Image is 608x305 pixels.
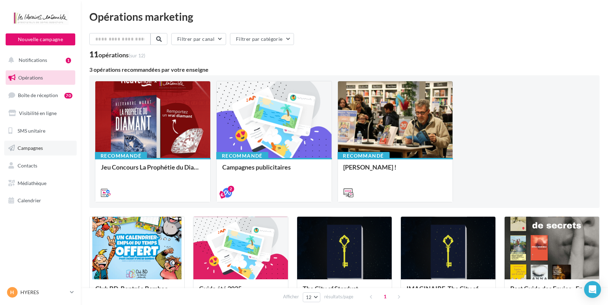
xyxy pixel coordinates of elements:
[338,152,390,160] div: Recommandé
[407,285,490,299] div: IMAGINAIRE_The City of Stardust
[66,58,71,63] div: 1
[230,33,294,45] button: Filtrer par catégorie
[4,176,77,191] a: Médiathèque
[89,11,600,22] div: Opérations marketing
[4,106,77,121] a: Visibilité en ligne
[98,52,145,58] div: opérations
[4,88,77,103] a: Boîte de réception70
[4,70,77,85] a: Opérations
[228,186,234,192] div: 2
[4,193,77,208] a: Calendrier
[19,57,47,63] span: Notifications
[344,164,447,178] div: [PERSON_NAME] !
[306,294,312,300] span: 12
[18,127,45,133] span: SMS unitaire
[379,291,391,302] span: 1
[171,33,226,45] button: Filtrer par canal
[6,33,75,45] button: Nouvelle campagne
[20,289,67,296] p: HYERES
[303,285,386,299] div: The City of Stardust
[510,285,594,299] div: Post Guide des Envies - Envies de secrets
[584,281,601,298] div: Open Intercom Messenger
[18,197,41,203] span: Calendrier
[89,67,600,72] div: 3 opérations recommandées par votre enseigne
[303,292,321,302] button: 12
[4,158,77,173] a: Contacts
[4,53,74,68] button: Notifications 1
[199,285,282,299] div: Guide été 2025
[89,51,145,58] div: 11
[18,180,46,186] span: Médiathèque
[4,123,77,138] a: SMS unitaire
[216,152,268,160] div: Recommandé
[95,152,147,160] div: Recommandé
[95,285,179,299] div: Club BD_Rentrée Bamboo
[11,289,14,296] span: H
[129,52,145,58] span: (sur 12)
[19,110,57,116] span: Visibilité en ligne
[6,286,75,299] a: H HYERES
[222,164,326,178] div: Campagnes publicitaires
[101,164,205,178] div: Jeu Concours La Prophétie du Diamant
[18,145,43,151] span: Campagnes
[283,293,299,300] span: Afficher
[324,293,353,300] span: résultats/page
[18,75,43,81] span: Opérations
[18,163,37,169] span: Contacts
[18,92,58,98] span: Boîte de réception
[4,141,77,155] a: Campagnes
[64,93,72,99] div: 70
